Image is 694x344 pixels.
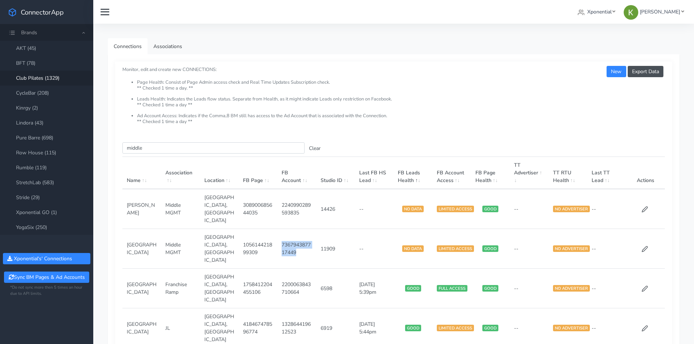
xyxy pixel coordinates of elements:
[161,157,200,189] th: Association
[137,113,665,124] li: Ad Account Access: Indicates if the Comma,8 BM still has access to the Ad Account that is associa...
[122,269,161,308] td: [GEOGRAPHIC_DATA]
[277,157,316,189] th: FB Account
[277,189,316,229] td: 2240990289593835
[122,142,305,154] input: enter text you want to search
[148,38,188,55] a: Associations
[239,229,277,269] td: 105614421899309
[510,189,548,229] td: --
[122,189,161,229] td: [PERSON_NAME]
[432,157,471,189] th: FB Account Access
[200,189,239,229] td: [GEOGRAPHIC_DATA],[GEOGRAPHIC_DATA]
[393,157,432,189] th: FB Leads Health
[553,206,590,212] span: NO ADVERTISER
[510,269,548,308] td: --
[200,269,239,308] td: [GEOGRAPHIC_DATA],[GEOGRAPHIC_DATA]
[510,229,548,269] td: --
[437,206,474,212] span: LIMITED ACCESS
[587,189,626,229] td: --
[626,157,665,189] th: Actions
[628,66,663,77] button: Export Data
[316,157,355,189] th: Studio ID
[355,157,393,189] th: Last FB HS Lead
[553,285,590,292] span: NO ADVERTISER
[553,245,590,252] span: NO ADVERTISER
[200,229,239,269] td: [GEOGRAPHIC_DATA],[GEOGRAPHIC_DATA]
[587,8,612,15] span: Xponential
[200,157,239,189] th: Location
[587,229,626,269] td: --
[161,269,200,308] td: Franchise Ramp
[437,245,474,252] span: LIMITED ACCESS
[621,5,687,19] a: [PERSON_NAME]
[161,189,200,229] td: Middle MGMT
[402,206,424,212] span: NO DATA
[607,66,626,77] button: New
[640,8,680,15] span: [PERSON_NAME]
[239,157,277,189] th: FB Page
[355,189,393,229] td: --
[277,269,316,308] td: 2200063843710664
[482,285,498,292] span: GOOD
[10,285,83,297] small: *Do not sync more then 5 times an hour due to API limits.
[277,229,316,269] td: 736794387717449
[624,5,638,20] img: Kristine Lee
[437,325,474,331] span: LIMITED ACCESS
[161,229,200,269] td: Middle MGMT
[482,325,498,331] span: GOOD
[482,206,498,212] span: GOOD
[239,189,277,229] td: 308900685644035
[587,269,626,308] td: --
[137,80,665,96] li: Page Health: Consist of Page Admin access check and Real Time Updates Subscription check. ** Chec...
[137,96,665,113] li: Leads Health: Indicates the Leads flow status. Separate from Health, as it might indicate Leads o...
[305,143,325,154] button: Clear
[437,285,467,292] span: FULL ACCESS
[108,38,148,55] a: Connections
[316,269,355,308] td: 6598
[510,157,548,189] th: TT Advertiser
[122,229,161,269] td: [GEOGRAPHIC_DATA]
[405,285,421,292] span: GOOD
[471,157,510,189] th: FB Page Health
[239,269,277,308] td: 1758412204455106
[316,189,355,229] td: 14426
[575,5,618,19] a: Xponential
[122,60,665,124] small: Monitor, edit and create new CONNECTIONS:
[21,8,64,17] span: ConnectorApp
[355,269,393,308] td: [DATE] 5:39pm
[3,253,90,264] button: Xponential's' Connections
[402,245,424,252] span: NO DATA
[587,157,626,189] th: Last TT Lead
[4,272,89,283] button: Sync BM Pages & Ad Accounts
[122,157,161,189] th: Name
[355,229,393,269] td: --
[482,245,498,252] span: GOOD
[549,157,587,189] th: TT RTU Health
[316,229,355,269] td: 11909
[553,325,590,331] span: NO ADVERTISER
[21,29,37,36] span: Brands
[405,325,421,331] span: GOOD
